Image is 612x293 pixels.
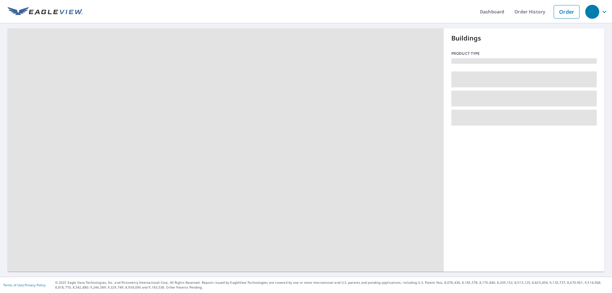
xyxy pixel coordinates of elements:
p: © 2025 Eagle View Technologies, Inc. and Pictometry International Corp. All Rights Reserved. Repo... [55,280,609,290]
img: EV Logo [8,7,83,17]
p: Buildings [451,33,597,43]
a: Order [554,5,579,18]
a: Terms of Use [3,283,23,287]
p: | [3,283,46,287]
p: Product type [451,51,597,56]
a: Privacy Policy [25,283,46,287]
